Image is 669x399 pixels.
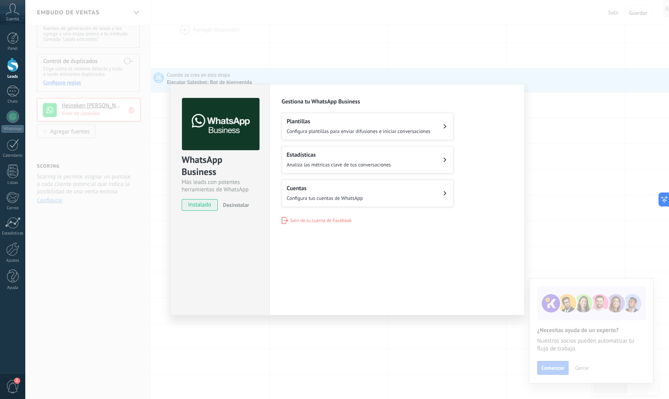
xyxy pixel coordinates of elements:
[287,118,431,125] h2: Plantillas
[287,195,363,201] span: Configura tus cuentas de WhatsApp
[287,128,431,135] span: Configura plantillas para enviar difusiones e iniciar conversaciones
[282,217,352,224] button: Salir de tu cuenta de Facebook
[2,153,24,158] div: Calendario
[182,199,217,211] span: instalado
[182,178,258,193] div: Más leads con potentes herramientas de WhatsApp
[290,218,352,224] span: Salir de tu cuenta de Facebook
[2,99,24,104] div: Chats
[182,98,259,150] img: logo_main.png
[220,199,249,211] button: Desinstalar
[2,180,24,185] div: Listas
[282,180,454,207] button: CuentasConfigura tus cuentas de WhatsApp
[282,146,454,173] button: EstadísticasAnaliza las métricas clave de tus conversaciones
[287,151,391,159] h2: Estadísticas
[182,154,258,178] div: WhatsApp Business
[2,74,24,79] div: Leads
[282,113,454,140] button: PlantillasConfigura plantillas para enviar difusiones e iniciar conversaciones
[14,378,20,384] span: 2
[2,231,24,236] div: Estadísticas
[2,285,24,290] div: Ayuda
[2,206,24,211] div: Correo
[287,185,363,192] h2: Cuentas
[287,161,391,168] span: Analiza las métricas clave de tus conversaciones
[223,201,249,208] span: Desinstalar
[2,258,24,263] div: Ajustes
[2,46,24,51] div: Panel
[282,98,513,105] h2: Gestiona tu WhatsApp Business
[6,17,19,22] span: Cuenta
[2,125,24,133] div: WhatsApp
